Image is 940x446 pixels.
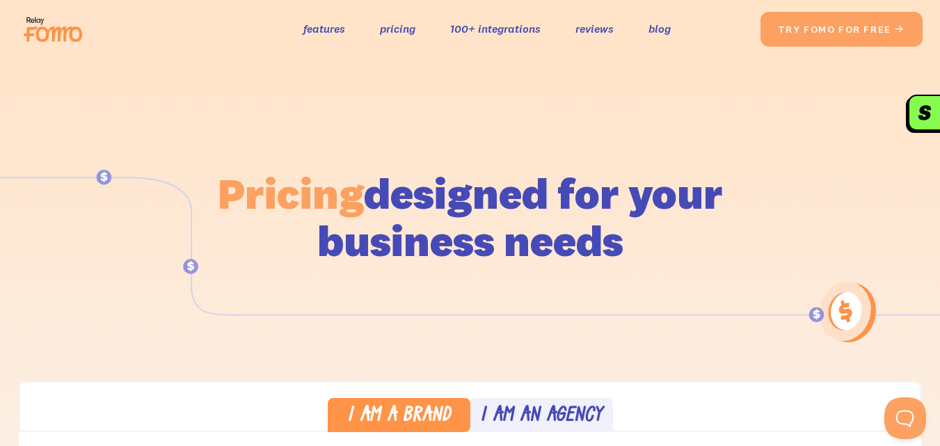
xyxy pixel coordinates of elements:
h1: designed for your business needs [217,170,724,264]
a: try fomo for free [760,12,923,47]
a: pricing [380,19,415,39]
div: I am an agency [480,406,603,427]
span:  [894,23,905,35]
a: blog [648,19,671,39]
iframe: Toggle Customer Support [884,397,926,439]
a: 100+ integrations [450,19,541,39]
div: I am a brand [347,406,451,427]
a: reviews [575,19,614,39]
a: features [303,19,345,39]
span: Pricing [218,166,364,220]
